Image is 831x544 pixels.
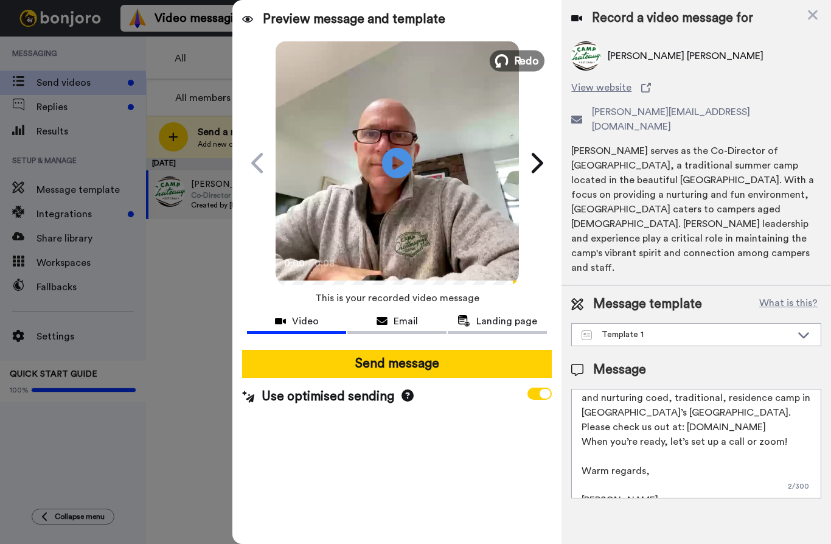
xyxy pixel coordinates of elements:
[242,350,552,378] button: Send message
[315,285,479,312] span: This is your recorded video message
[262,388,394,406] span: Use optimised sending
[476,314,537,329] span: Landing page
[292,314,319,329] span: Video
[593,361,646,379] span: Message
[582,329,791,341] div: Template 1
[593,295,702,313] span: Message template
[571,144,821,275] div: [PERSON_NAME] serves as the Co-Director of [GEOGRAPHIC_DATA], a traditional summer camp located i...
[571,80,631,95] span: View website
[284,256,305,271] span: 0:00
[756,295,821,313] button: What is this?
[394,314,418,329] span: Email
[315,256,336,271] span: 0:08
[308,256,312,271] span: /
[582,330,592,340] img: Message-temps.svg
[592,105,821,134] span: [PERSON_NAME][EMAIL_ADDRESS][DOMAIN_NAME]
[571,389,821,498] textarea: Hi [PERSON_NAME], [DEMOGRAPHIC_DATA][PERSON_NAME] from Heaven mentioned [PERSON_NAME] might be a ...
[571,80,821,95] a: View website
